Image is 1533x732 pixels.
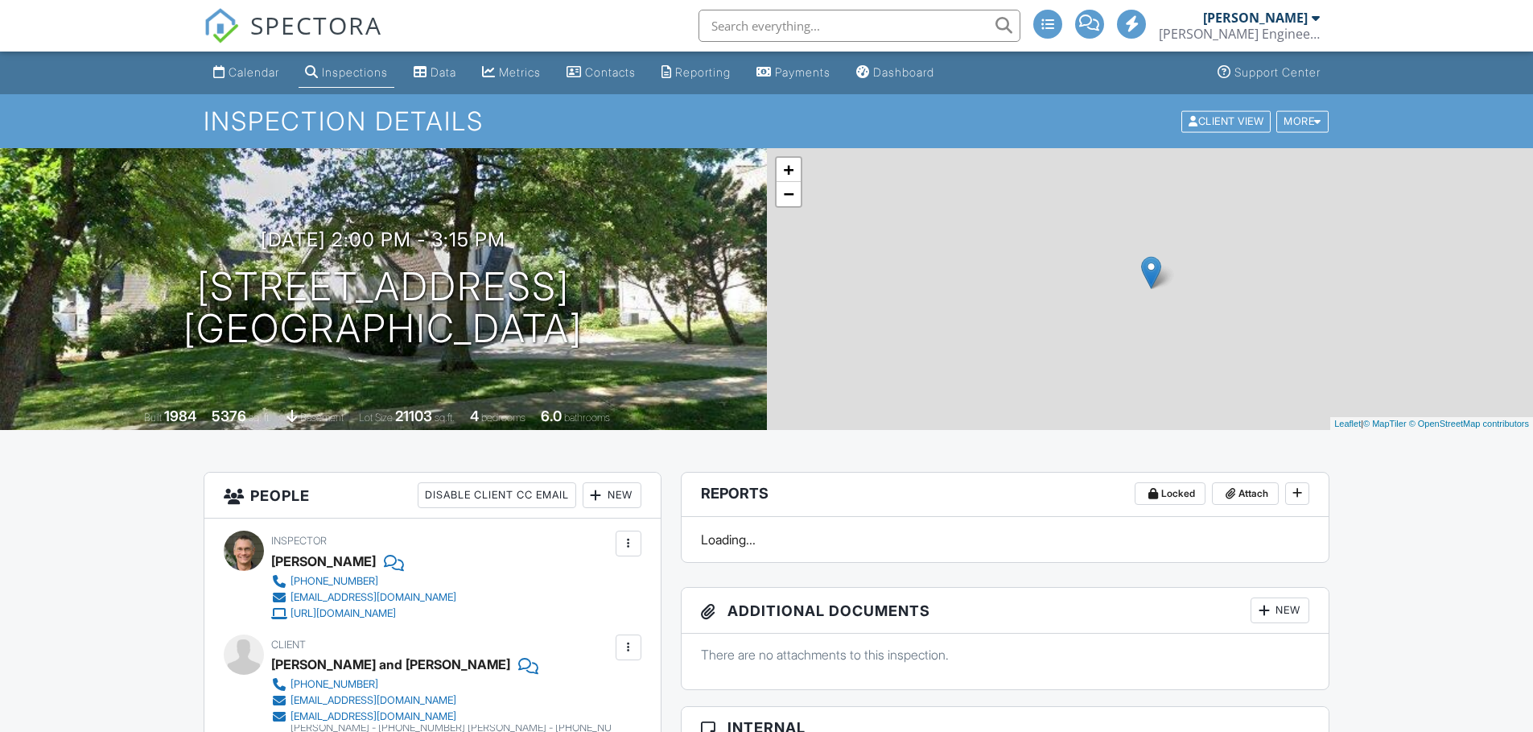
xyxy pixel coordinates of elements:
a: [EMAIL_ADDRESS][DOMAIN_NAME] [271,709,612,725]
input: Search everything... [699,10,1020,42]
span: sq. ft. [249,411,271,424]
div: Metrics [499,65,541,79]
a: Data [407,58,463,88]
div: More [1276,110,1329,132]
div: [EMAIL_ADDRESS][DOMAIN_NAME] [291,710,456,723]
div: New [583,482,641,508]
a: SPECTORA [204,22,382,56]
h3: Additional Documents [682,588,1329,634]
h3: [DATE] 2:00 pm - 3:15 pm [261,229,505,250]
span: SPECTORA [250,8,382,42]
div: Client View [1181,110,1271,132]
h3: People [204,473,661,519]
a: Reporting [655,58,737,88]
div: [PHONE_NUMBER] [291,575,378,588]
div: 1984 [164,407,196,424]
div: Reporting [675,65,731,79]
div: Data [431,65,456,79]
div: 4 [470,407,479,424]
a: [EMAIL_ADDRESS][DOMAIN_NAME] [271,589,456,606]
div: Dashboard [873,65,934,79]
h1: [STREET_ADDRESS] [GEOGRAPHIC_DATA] [183,266,583,351]
a: Dashboard [850,58,941,88]
a: © MapTiler [1363,419,1407,428]
a: Inspections [299,58,394,88]
a: Contacts [560,58,642,88]
p: There are no attachments to this inspection. [701,646,1310,664]
h1: Inspection Details [204,107,1330,135]
div: [PHONE_NUMBER] [291,678,378,691]
div: [URL][DOMAIN_NAME] [291,607,396,620]
div: [EMAIL_ADDRESS][DOMAIN_NAME] [291,694,456,707]
a: Support Center [1211,58,1327,88]
div: [EMAIL_ADDRESS][DOMAIN_NAME] [291,591,456,604]
div: [PERSON_NAME] [1203,10,1308,26]
span: Inspector [271,535,327,547]
div: Calendar [229,65,279,79]
div: [PERSON_NAME] and [PERSON_NAME] [271,652,510,676]
a: Calendar [207,58,286,88]
a: Metrics [476,58,547,88]
a: [EMAIL_ADDRESS][DOMAIN_NAME] [271,693,612,709]
div: | [1330,417,1533,431]
div: New [1251,598,1309,623]
a: Leaflet [1334,419,1361,428]
div: Disable Client CC Email [418,482,576,508]
span: bedrooms [481,411,525,424]
a: © OpenStreetMap contributors [1409,419,1529,428]
img: The Best Home Inspection Software - Spectora [204,8,239,43]
a: [PHONE_NUMBER] [271,573,456,589]
a: [PHONE_NUMBER] [271,676,612,693]
div: Support Center [1234,65,1321,79]
div: 21103 [395,407,432,424]
a: Client View [1180,114,1275,126]
span: Lot Size [359,411,393,424]
div: 5376 [212,407,246,424]
div: Schroeder Engineering, LLC [1159,26,1320,42]
a: Zoom out [777,182,801,206]
span: Client [271,639,306,651]
a: Payments [750,58,837,88]
div: Inspections [322,65,388,79]
span: basement [300,411,344,424]
div: 6.0 [541,407,562,424]
span: Built [144,411,162,424]
a: Zoom in [777,158,801,182]
div: [PERSON_NAME] [271,549,376,573]
div: Payments [775,65,830,79]
div: Contacts [585,65,636,79]
span: sq.ft. [435,411,455,424]
span: bathrooms [564,411,610,424]
a: [URL][DOMAIN_NAME] [271,606,456,622]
